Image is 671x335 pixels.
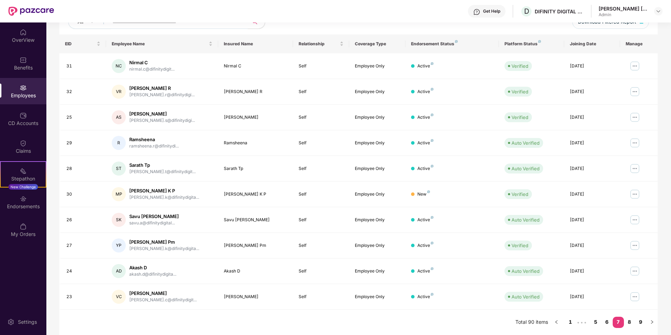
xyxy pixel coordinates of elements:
[224,242,287,249] div: [PERSON_NAME] Pm
[355,217,400,223] div: Employee Only
[112,213,126,227] div: SK
[570,242,615,249] div: [DATE]
[473,8,480,15] img: svg+xml;base64,PHN2ZyBpZD0iSGVscC0zMngzMiIgeG1sbnM9Imh0dHA6Ly93d3cudzMub3JnLzIwMDAvc3ZnIiB3aWR0aD...
[129,162,196,169] div: Sarath Tp
[512,216,540,223] div: Auto Verified
[224,165,287,172] div: Sarath Tp
[417,191,430,198] div: New
[112,290,126,304] div: VC
[355,63,400,70] div: Employee Only
[66,88,100,95] div: 32
[129,117,195,124] div: [PERSON_NAME].s@difinitydigi...
[512,139,540,146] div: Auto Verified
[551,317,562,328] button: left
[417,294,434,300] div: Active
[355,242,400,249] div: Employee Only
[417,242,434,249] div: Active
[512,242,528,249] div: Verified
[512,293,540,300] div: Auto Verified
[635,317,646,328] li: 9
[8,184,38,190] div: New Challenge
[570,191,615,198] div: [DATE]
[129,59,175,66] div: Nirmal C
[224,63,287,70] div: Nirmal C
[112,59,126,73] div: NC
[112,85,126,99] div: VR
[570,140,615,146] div: [DATE]
[299,41,338,47] span: Relationship
[66,242,100,249] div: 27
[635,317,646,327] a: 9
[646,317,658,328] li: Next Page
[112,264,126,278] div: AD
[7,318,14,326] img: svg+xml;base64,PHN2ZyBpZD0iU2V0dGluZy0yMHgyMCIgeG1sbnM9Imh0dHA6Ly93d3cudzMub3JnLzIwMDAvc3ZnIiB3aW...
[431,113,434,116] img: svg+xml;base64,PHN2ZyB4bWxucz0iaHR0cDovL3d3dy53My5vcmcvMjAwMC9zdmciIHdpZHRoPSI4IiBoZWlnaHQ9IjgiIH...
[224,294,287,300] div: [PERSON_NAME]
[66,63,100,70] div: 31
[629,265,640,277] img: manageButton
[565,317,576,327] a: 1
[355,268,400,275] div: Employee Only
[129,143,179,150] div: ramsheena.r@difinitydi...
[112,187,126,201] div: MP
[576,317,587,328] li: Previous 5 Pages
[455,40,458,43] img: svg+xml;base64,PHN2ZyB4bWxucz0iaHR0cDovL3d3dy53My5vcmcvMjAwMC9zdmciIHdpZHRoPSI4IiBoZWlnaHQ9IjgiIH...
[624,317,635,327] a: 8
[512,268,540,275] div: Auto Verified
[504,41,559,47] div: Platform Status
[355,191,400,198] div: Employee Only
[299,63,344,70] div: Self
[551,317,562,328] li: Previous Page
[1,175,46,182] div: Stepathon
[355,165,400,172] div: Employee Only
[112,136,126,150] div: R
[431,293,434,296] img: svg+xml;base64,PHN2ZyB4bWxucz0iaHR0cDovL3d3dy53My5vcmcvMjAwMC9zdmciIHdpZHRoPSI4IiBoZWlnaHQ9IjgiIH...
[129,239,199,245] div: [PERSON_NAME] Pm
[613,317,624,328] li: 7
[129,66,175,73] div: nirmal.c@difinitydigit...
[483,8,500,14] div: Get Help
[129,290,197,297] div: [PERSON_NAME]
[129,264,176,271] div: Akash D
[512,63,528,70] div: Verified
[512,114,528,121] div: Verified
[512,165,540,172] div: Auto Verified
[112,110,126,124] div: AS
[590,317,601,328] li: 5
[629,137,640,149] img: manageButton
[629,189,640,200] img: manageButton
[129,188,199,194] div: [PERSON_NAME] K P
[590,317,601,327] a: 5
[129,245,199,252] div: [PERSON_NAME].k@difinitydigita...
[535,8,584,15] div: DIFINITY DIGITAL LLP
[646,317,658,328] button: right
[112,41,207,47] span: Employee Name
[129,213,179,220] div: Savu [PERSON_NAME]
[564,34,620,53] th: Joining Date
[601,317,613,328] li: 6
[601,317,613,327] a: 6
[629,112,640,123] img: manageButton
[129,194,199,201] div: [PERSON_NAME].k@difinitydigita...
[629,240,640,251] img: manageButton
[620,34,658,53] th: Manage
[299,268,344,275] div: Self
[417,114,434,121] div: Active
[66,140,100,146] div: 29
[299,88,344,95] div: Self
[431,139,434,142] img: svg+xml;base64,PHN2ZyB4bWxucz0iaHR0cDovL3d3dy53My5vcmcvMjAwMC9zdmciIHdpZHRoPSI4IiBoZWlnaHQ9IjgiIH...
[570,114,615,121] div: [DATE]
[355,88,400,95] div: Employee Only
[129,85,195,92] div: [PERSON_NAME] R
[20,112,27,119] img: svg+xml;base64,PHN2ZyBpZD0iQ0RfQWNjb3VudHMiIGRhdGEtbmFtZT0iQ0QgQWNjb3VudHMiIHhtbG5zPSJodHRwOi8vd3...
[417,63,434,70] div: Active
[299,242,344,249] div: Self
[224,268,287,275] div: Akash D
[129,220,179,226] div: savu.a@difinitydigital...
[431,165,434,167] img: svg+xml;base64,PHN2ZyB4bWxucz0iaHR0cDovL3d3dy53My5vcmcvMjAwMC9zdmciIHdpZHRoPSI4IiBoZWlnaHQ9IjgiIH...
[570,63,615,70] div: [DATE]
[417,165,434,172] div: Active
[299,114,344,121] div: Self
[224,114,287,121] div: [PERSON_NAME]
[431,88,434,91] img: svg+xml;base64,PHN2ZyB4bWxucz0iaHR0cDovL3d3dy53My5vcmcvMjAwMC9zdmciIHdpZHRoPSI4IiBoZWlnaHQ9IjgiIH...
